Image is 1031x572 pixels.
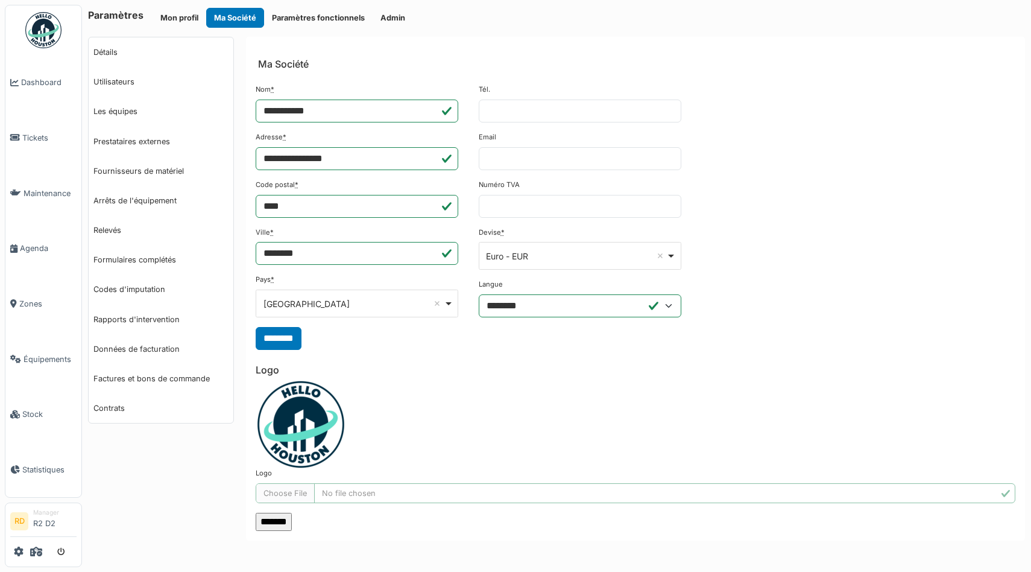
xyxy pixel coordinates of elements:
[258,59,309,70] h6: Ma Société
[89,305,233,334] a: Rapports d'intervention
[479,84,490,95] label: Tél.
[256,180,298,190] label: Code postal
[22,464,77,475] span: Statistiques
[431,297,443,310] button: Remove item: 'BE'
[264,8,373,28] button: Paramètres fonctionnels
[271,275,274,284] abbr: Requis
[89,127,233,156] a: Prestataires externes
[479,180,520,190] label: Numéro TVA
[5,387,81,442] a: Stock
[5,55,81,110] a: Dashboard
[5,110,81,166] a: Tickets
[20,243,77,254] span: Agenda
[89,67,233,97] a: Utilisateurs
[5,165,81,221] a: Maintenance
[89,334,233,364] a: Données de facturation
[271,85,274,94] abbr: Requis
[256,227,274,238] label: Ville
[486,250,666,262] div: Euro - EUR
[89,393,233,423] a: Contrats
[654,250,666,262] button: Remove item: 'EUR'
[501,228,505,237] abbr: Requis
[25,12,61,48] img: Badge_color-CXgf-gQk.svg
[88,10,143,21] h6: Paramètres
[5,331,81,387] a: Équipements
[89,97,233,126] a: Les équipes
[22,408,77,420] span: Stock
[153,8,206,28] button: Mon profil
[89,245,233,275] a: Formulaires complétés
[263,297,444,310] div: [GEOGRAPHIC_DATA]
[283,133,286,141] abbr: Requis
[24,188,77,199] span: Maintenance
[206,8,264,28] button: Ma Société
[479,132,496,142] label: Email
[89,364,233,393] a: Factures et bons de commande
[256,275,274,285] label: Pays
[89,215,233,245] a: Relevés
[21,77,77,88] span: Dashboard
[5,276,81,332] a: Zones
[5,221,81,276] a: Agenda
[256,468,272,478] label: Logo
[89,37,233,67] a: Détails
[5,442,81,498] a: Statistiques
[10,508,77,537] a: RD ManagerR2 D2
[22,132,77,144] span: Tickets
[256,364,1015,376] h6: Logo
[373,8,413,28] button: Admin
[33,508,77,534] li: R2 D2
[295,180,298,189] abbr: Requis
[256,84,274,95] label: Nom
[479,227,505,238] label: Devise
[89,275,233,304] a: Codes d'imputation
[256,381,346,468] img: 7c8bvjfeu1brgtr1swx4ies59ccs
[10,512,28,530] li: RD
[270,228,274,237] abbr: Requis
[89,186,233,215] a: Arrêts de l'équipement
[479,279,503,290] label: Langue
[89,156,233,186] a: Fournisseurs de matériel
[19,298,77,310] span: Zones
[256,132,286,142] label: Adresse
[24,354,77,365] span: Équipements
[33,508,77,517] div: Manager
